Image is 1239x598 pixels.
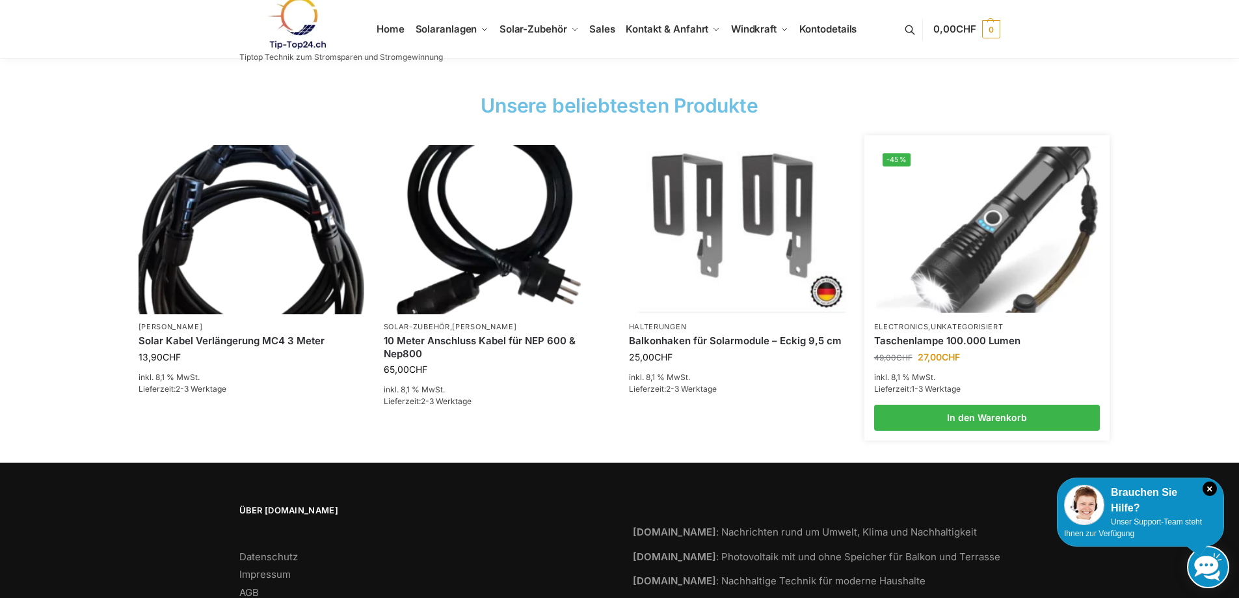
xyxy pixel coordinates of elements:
[633,575,926,587] a: [DOMAIN_NAME]: Nachhaltige Technik für moderne Haushalte
[654,351,673,362] span: CHF
[633,526,977,538] a: [DOMAIN_NAME]: Nachrichten rund um Umwelt, Klima und Nachhaltigkeit
[629,351,673,362] bdi: 25,00
[633,526,716,538] strong: [DOMAIN_NAME]
[139,334,364,347] a: Solar Kabel Verlängerung MC4 3 Meter
[956,23,976,35] span: CHF
[874,334,1100,347] a: Taschenlampe 100.000 Lumen
[874,353,913,362] bdi: 49,00
[629,145,855,314] img: Home 20
[876,146,1098,313] a: -45%Extrem Starke Taschenlampe
[799,23,857,35] span: Kontodetails
[452,322,516,331] a: [PERSON_NAME]
[176,384,226,394] span: 2-3 Werktage
[1064,517,1202,538] span: Unser Support-Team steht Ihnen zur Verfügung
[384,322,609,332] p: ,
[384,322,450,331] a: Solar-Zubehör
[239,568,291,580] a: Impressum
[384,145,609,314] img: Home 19
[500,23,567,35] span: Solar-Zubehör
[384,334,609,360] a: 10 Meter Anschluss Kabel für NEP 600 & Nep800
[239,53,443,61] p: Tiptop Technik zum Stromsparen und Stromgewinnung
[626,23,708,35] span: Kontakt & Anfahrt
[239,550,298,563] a: Datenschutz
[874,405,1100,431] a: In den Warenkorb legen: „Taschenlampe 100.000 Lumen“
[633,575,716,587] strong: [DOMAIN_NAME]
[874,322,1100,332] p: ,
[731,23,777,35] span: Windkraft
[629,322,687,331] a: Halterungen
[384,396,472,406] span: Lieferzeit:
[163,351,181,362] span: CHF
[629,334,855,347] a: Balkonhaken für Solarmodule – Eckig 9,5 cm
[139,372,364,383] p: inkl. 8,1 % MwSt.
[384,364,427,375] bdi: 65,00
[1064,485,1104,525] img: Customer service
[911,384,961,394] span: 1-3 Werktage
[384,145,609,314] a: Anschlusskabel-3meter
[1064,485,1217,516] div: Brauchen Sie Hilfe?
[139,145,364,314] a: Solar-Verlängerungskabel
[876,146,1098,313] img: Home 21
[139,145,364,314] img: Home 13
[139,322,203,331] a: [PERSON_NAME]
[933,23,976,35] span: 0,00
[139,351,181,362] bdi: 13,90
[589,23,615,35] span: Sales
[933,10,1000,49] a: 0,00CHF 0
[409,364,427,375] span: CHF
[633,550,1000,563] a: [DOMAIN_NAME]: Photovoltaik mit und ohne Speicher für Balkon und Terrasse
[982,20,1000,38] span: 0
[918,351,960,362] bdi: 27,00
[139,384,226,394] span: Lieferzeit:
[896,353,913,362] span: CHF
[629,384,717,394] span: Lieferzeit:
[1203,482,1217,496] i: Schließen
[239,504,607,517] span: Über [DOMAIN_NAME]
[421,396,472,406] span: 2-3 Werktage
[666,384,717,394] span: 2-3 Werktage
[874,372,1100,383] p: inkl. 8,1 % MwSt.
[942,351,960,362] span: CHF
[629,372,855,383] p: inkl. 8,1 % MwSt.
[416,23,477,35] span: Solaranlagen
[931,322,1004,331] a: Unkategorisiert
[139,92,1101,119] h2: Unsere beliebtesten Produkte
[874,322,929,331] a: Electronics
[629,145,855,314] a: Balkonhaken eckig
[874,384,961,394] span: Lieferzeit:
[633,550,716,563] strong: [DOMAIN_NAME]
[384,384,609,396] p: inkl. 8,1 % MwSt.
